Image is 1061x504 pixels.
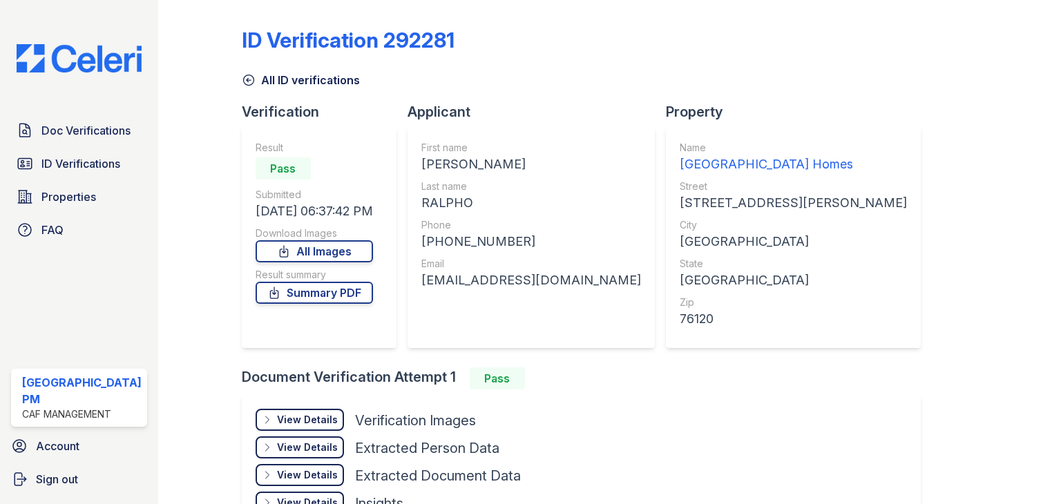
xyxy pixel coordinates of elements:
div: [PERSON_NAME] [421,155,641,174]
div: Verification Images [355,411,476,430]
div: [GEOGRAPHIC_DATA] Homes [680,155,907,174]
a: Properties [11,183,147,211]
div: CAF Management [22,407,142,421]
div: Last name [421,180,641,193]
div: Document Verification Attempt 1 [242,367,932,389]
div: Phone [421,218,641,232]
a: ID Verifications [11,150,147,177]
div: First name [421,141,641,155]
div: [GEOGRAPHIC_DATA] [680,232,907,251]
a: Name [GEOGRAPHIC_DATA] Homes [680,141,907,174]
span: Properties [41,188,96,205]
div: Result summary [256,268,373,282]
span: Account [36,438,79,454]
div: Pass [256,157,311,180]
div: Email [421,257,641,271]
div: Street [680,180,907,193]
div: Extracted Person Data [355,438,499,458]
a: Account [6,432,153,460]
div: Name [680,141,907,155]
div: State [680,257,907,271]
span: Sign out [36,471,78,487]
div: View Details [277,468,338,482]
div: 76120 [680,309,907,329]
div: [DATE] 06:37:42 PM [256,202,373,221]
div: Download Images [256,226,373,240]
div: RALPHO [421,193,641,213]
div: Applicant [408,102,666,122]
div: Extracted Document Data [355,466,521,485]
div: View Details [277,413,338,427]
div: [PHONE_NUMBER] [421,232,641,251]
div: Zip [680,295,907,309]
span: ID Verifications [41,155,120,172]
div: [STREET_ADDRESS][PERSON_NAME] [680,193,907,213]
div: View Details [277,440,338,454]
div: Submitted [256,188,373,202]
div: City [680,218,907,232]
a: All ID verifications [242,72,360,88]
a: FAQ [11,216,147,244]
a: Summary PDF [256,282,373,304]
img: CE_Logo_Blue-a8612792a0a2168367f1c8372b55b34899dd931a85d93a1a3d3e32e68fde9ad4.png [6,44,153,72]
div: [GEOGRAPHIC_DATA] PM [22,374,142,407]
a: Sign out [6,465,153,493]
div: Verification [242,102,408,122]
div: Property [666,102,932,122]
span: Doc Verifications [41,122,131,139]
div: [GEOGRAPHIC_DATA] [680,271,907,290]
div: Result [256,141,373,155]
span: FAQ [41,222,64,238]
div: ID Verification 292281 [242,28,455,52]
div: [EMAIL_ADDRESS][DOMAIN_NAME] [421,271,641,290]
div: Pass [470,367,525,389]
a: All Images [256,240,373,262]
a: Doc Verifications [11,117,147,144]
